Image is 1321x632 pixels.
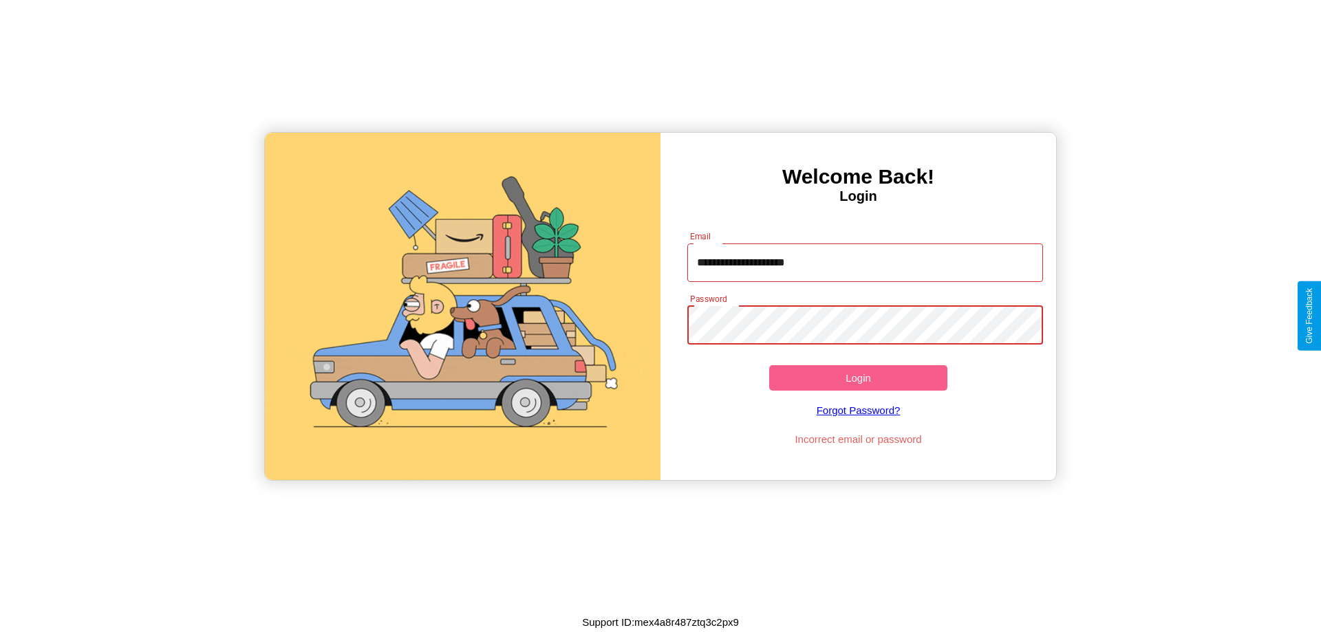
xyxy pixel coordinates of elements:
img: gif [265,133,660,480]
h4: Login [660,188,1056,204]
div: Give Feedback [1304,288,1314,344]
p: Support ID: mex4a8r487ztq3c2px9 [582,613,739,631]
label: Email [690,230,711,242]
label: Password [690,293,727,305]
button: Login [769,365,947,391]
h3: Welcome Back! [660,165,1056,188]
a: Forgot Password? [680,391,1037,430]
p: Incorrect email or password [680,430,1037,448]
